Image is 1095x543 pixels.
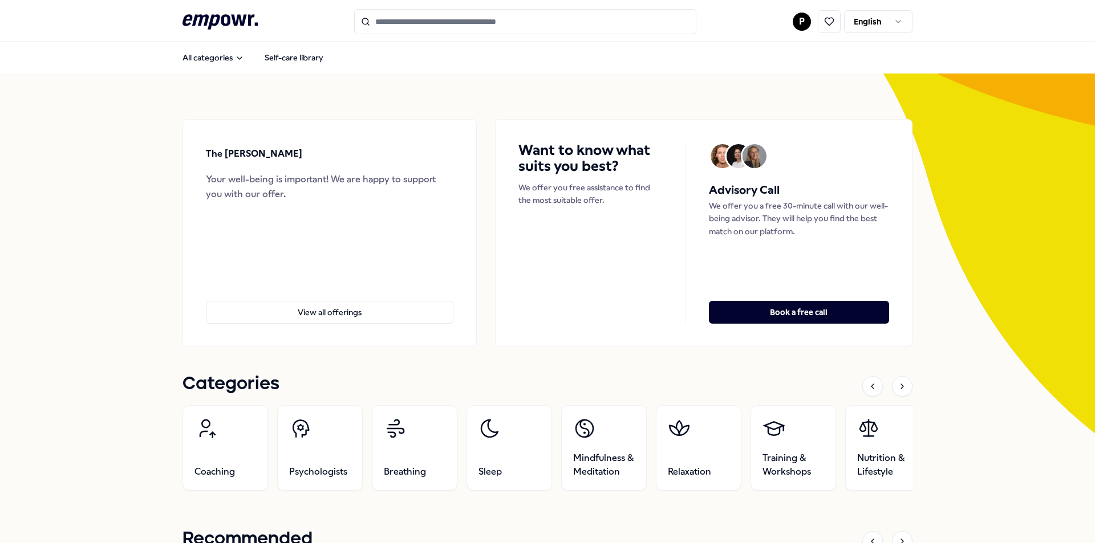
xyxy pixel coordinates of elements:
span: Breathing [384,465,426,479]
a: Training & Workshops [751,405,836,491]
a: Relaxation [656,405,741,491]
a: Self-care library [255,46,332,69]
input: Search for products, categories or subcategories [354,9,696,34]
a: View all offerings [206,283,453,324]
span: Coaching [194,465,235,479]
span: Nutrition & Lifestyle [857,451,919,479]
button: All categories [173,46,253,69]
span: Relaxation [668,465,711,479]
a: Psychologists [277,405,363,491]
a: Sleep [467,405,552,491]
img: Avatar [727,144,751,168]
h4: Want to know what suits you best? [518,142,663,174]
span: Sleep [478,465,502,479]
img: Avatar [711,144,735,168]
button: Book a free call [709,301,889,324]
a: Breathing [372,405,457,491]
img: Avatar [743,144,766,168]
nav: Main [173,46,332,69]
p: We offer you a free 30-minute call with our well-being advisor. They will help you find the best ... [709,199,889,238]
p: We offer you free assistance to find the most suitable offer. [518,181,663,207]
span: Mindfulness & Meditation [573,451,635,479]
span: Training & Workshops [763,451,824,479]
button: View all offerings [206,301,453,324]
button: P [793,13,811,31]
h1: Categories [182,370,279,398]
a: Coaching [182,405,268,491]
div: Your well-being is important! We are happy to support you with our offer. [206,172,453,201]
a: Nutrition & Lifestyle [845,405,931,491]
h5: Advisory Call [709,181,889,199]
span: Psychologists [289,465,347,479]
p: The [PERSON_NAME] [206,146,302,161]
a: Mindfulness & Meditation [561,405,647,491]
